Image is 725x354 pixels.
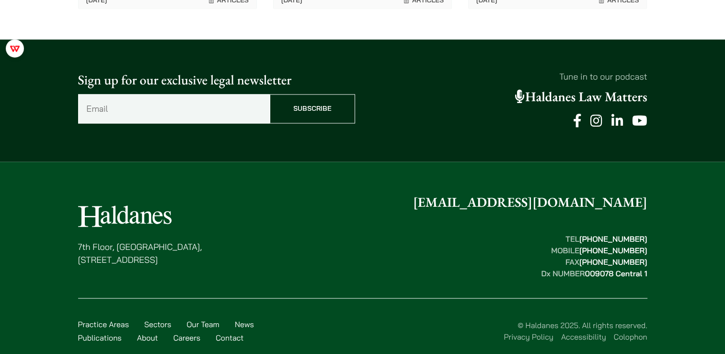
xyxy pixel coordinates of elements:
input: Email [78,94,270,123]
a: Colophon [614,331,647,341]
a: Haldanes Law Matters [515,88,647,106]
p: 7th Floor, [GEOGRAPHIC_DATA], [STREET_ADDRESS] [78,240,202,266]
mark: [PHONE_NUMBER] [579,257,647,266]
a: Sectors [144,319,171,329]
div: © Haldanes 2025. All rights reserved. [268,319,647,342]
a: [EMAIL_ADDRESS][DOMAIN_NAME] [413,194,647,211]
strong: TEL MOBILE FAX Dx NUMBER [541,234,647,278]
a: Practice Areas [78,319,129,329]
a: Our Team [186,319,219,329]
p: Sign up for our exclusive legal newsletter [78,70,355,90]
p: Tune in to our podcast [370,70,647,83]
mark: 009078 Central 1 [585,268,647,278]
a: News [235,319,254,329]
a: About [137,332,158,342]
mark: [PHONE_NUMBER] [579,245,647,255]
img: Logo of Haldanes [78,205,172,227]
a: Contact [216,332,243,342]
a: Accessibility [561,331,606,341]
a: Careers [173,332,201,342]
input: Subscribe [270,94,355,123]
a: Privacy Policy [504,331,553,341]
mark: [PHONE_NUMBER] [579,234,647,243]
a: Publications [78,332,122,342]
